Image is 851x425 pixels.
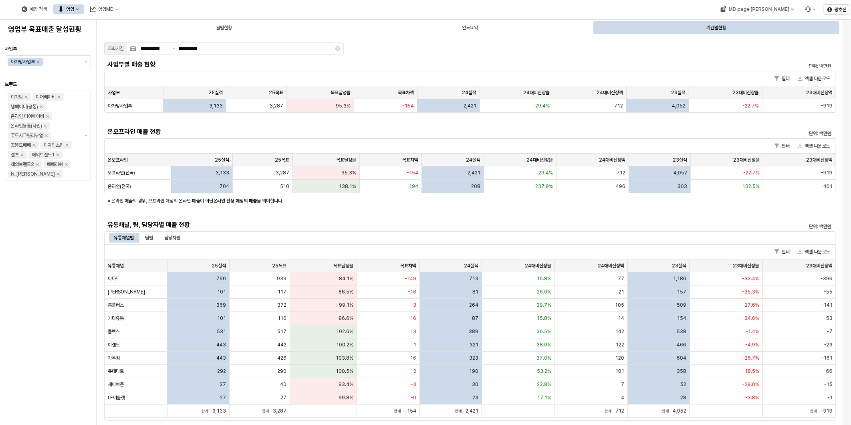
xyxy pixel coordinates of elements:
span: 466 [677,342,686,348]
span: 321 [470,342,478,348]
span: 38.0% [536,342,551,348]
div: 매장 검색 [30,6,47,12]
span: 120 [615,355,624,361]
span: 7 [621,381,624,388]
span: 443 [216,355,226,361]
div: Remove 온라인용품(사입) [44,124,47,127]
div: 엘츠 제거 [20,153,24,156]
span: 목표차액 [402,156,418,163]
span: 온라인(전국) [108,183,131,189]
h4: 영업부 목표매출 달성현황 [8,25,88,33]
span: 323 [469,355,478,361]
span: 13 [410,328,416,335]
span: 101 [217,289,226,295]
span: 23대비신장액 [806,156,833,163]
button: 영업MD [85,4,123,14]
span: 23실적 [671,89,686,95]
span: 509 [677,302,686,308]
div: 아가방 [11,93,23,101]
span: 37 [220,381,226,388]
span: 39.7% [536,302,551,308]
span: 4,052 [673,408,686,414]
span: 40 [280,381,286,388]
span: 24실적 [466,156,480,163]
span: -33.4% [742,275,759,282]
span: 401 [823,183,833,189]
div: 팀별 [140,233,158,243]
span: 86.5% [339,289,353,295]
span: 목표차액 [398,89,414,95]
div: 베베리쉬 [47,160,63,168]
div: 해외브랜드1 [32,151,54,159]
div: 영업 [53,4,84,14]
span: 30 [472,381,478,388]
p: 단위: 백만원 [658,63,831,70]
span: 24대비신장율 [526,156,553,163]
span: -35.3% [742,289,759,295]
p: 단위: 백만원 [658,130,831,137]
span: -3 [411,302,416,308]
span: -154 [405,408,416,414]
div: N_[PERSON_NAME] [11,170,55,178]
span: -15 [824,381,833,388]
span: 23대비신장액 [806,89,833,95]
span: 24대비신장액 [599,156,625,163]
div: 엘츠 [11,151,19,159]
span: 37.0% [536,355,551,361]
span: -919 [821,170,833,176]
span: -53 [824,315,833,322]
span: 25실적 [208,89,223,95]
span: 369 [216,302,226,308]
p: 단위: 백만원 [658,223,831,230]
span: 합계 [262,409,273,413]
button: 필터 [771,141,793,151]
span: -22.7% [743,170,760,176]
span: 25실적 [212,262,226,269]
span: 브랜드 [5,81,17,87]
span: 17.1% [537,395,551,401]
span: 190 [469,368,478,374]
strong: 온라인 전용 매장의 매출 [213,198,257,204]
span: 플렉스 [108,328,120,335]
font: 엑셀 다운로드 [805,75,830,83]
span: 목표차액 [400,262,416,269]
div: 아가방 제거 [24,95,28,99]
span: 84.1% [339,275,353,282]
div: 영업 [66,6,74,12]
span: 3,287 [276,170,289,176]
span: -34.6% [742,315,759,322]
span: 122 [616,342,624,348]
span: 합계 [605,409,615,413]
span: 23.8% [537,381,551,388]
span: 2 [413,368,416,374]
span: 517 [277,328,286,335]
span: -23 [824,342,833,348]
span: 사업부 [108,89,120,95]
div: 연도요약 [462,23,478,32]
span: 25목표 [272,262,286,269]
span: 713 [469,275,478,282]
div: 기간별현황 [594,21,839,34]
button: 매장 검색 [17,4,52,14]
span: 23대비신장율 [733,156,760,163]
div: 아가방사업부 제거 [36,60,40,63]
span: 16 [410,355,416,361]
span: 1 [413,342,416,348]
span: 23대비신장액 [806,262,833,269]
span: 합계 [662,409,673,413]
span: 442 [277,342,286,348]
span: 81 [472,289,478,295]
span: 208 [471,183,480,189]
button: 광호신 [824,4,850,15]
div: 팀별 [145,233,153,243]
span: 합계 [455,409,466,413]
span: 93.4% [339,381,353,388]
div: 영업MD [98,6,114,12]
span: 23대비신장율 [732,89,759,95]
span: 합계 [810,409,821,413]
div: 메뉴 항목 6 [801,4,821,14]
span: 100.2% [336,342,353,348]
span: [PERSON_NAME] [108,289,145,295]
div: 아가방사업부 [11,58,35,66]
div: 기간별현황 [706,23,726,32]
